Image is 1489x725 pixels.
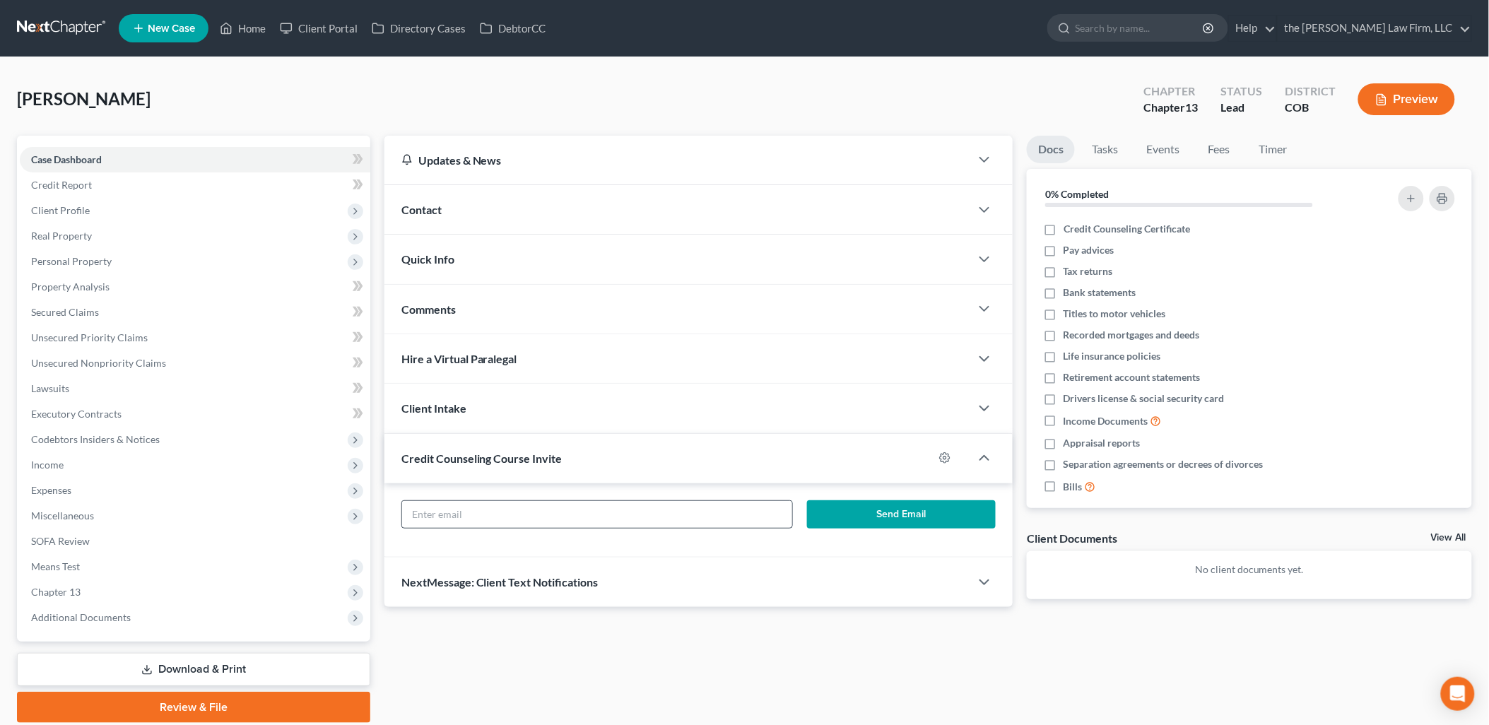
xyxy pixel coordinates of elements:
[1143,100,1198,116] div: Chapter
[31,535,90,547] span: SOFA Review
[31,560,80,572] span: Means Test
[17,653,370,686] a: Download & Print
[17,692,370,723] a: Review & File
[31,230,92,242] span: Real Property
[31,357,166,369] span: Unsecured Nonpriority Claims
[1045,188,1109,200] strong: 0% Completed
[401,452,563,465] span: Credit Counseling Course Invite
[1220,83,1262,100] div: Status
[1441,677,1475,711] div: Open Intercom Messenger
[1064,457,1264,471] span: Separation agreements or decrees of divorces
[31,331,148,343] span: Unsecured Priority Claims
[401,401,466,415] span: Client Intake
[20,376,370,401] a: Lawsuits
[401,302,456,316] span: Comments
[20,274,370,300] a: Property Analysis
[401,575,599,589] span: NextMessage: Client Text Notifications
[31,281,110,293] span: Property Analysis
[31,179,92,191] span: Credit Report
[31,153,102,165] span: Case Dashboard
[1285,83,1336,100] div: District
[1143,83,1198,100] div: Chapter
[1185,100,1198,114] span: 13
[31,382,69,394] span: Lawsuits
[20,325,370,350] a: Unsecured Priority Claims
[401,153,954,167] div: Updates & News
[31,255,112,267] span: Personal Property
[1064,264,1113,278] span: Tax returns
[401,203,442,216] span: Contact
[1027,531,1117,546] div: Client Documents
[31,433,160,445] span: Codebtors Insiders & Notices
[31,509,94,521] span: Miscellaneous
[401,252,454,266] span: Quick Info
[1076,15,1205,41] input: Search by name...
[1229,16,1276,41] a: Help
[1064,414,1148,428] span: Income Documents
[31,484,71,496] span: Expenses
[1247,136,1298,163] a: Timer
[31,611,131,623] span: Additional Documents
[1081,136,1129,163] a: Tasks
[1064,285,1136,300] span: Bank statements
[402,501,792,528] input: Enter email
[148,23,195,34] span: New Case
[20,401,370,427] a: Executory Contracts
[365,16,473,41] a: Directory Cases
[31,408,122,420] span: Executory Contracts
[17,88,151,109] span: [PERSON_NAME]
[20,529,370,554] a: SOFA Review
[1064,391,1225,406] span: Drivers license & social security card
[31,204,90,216] span: Client Profile
[1064,349,1161,363] span: Life insurance policies
[1064,222,1190,236] span: Credit Counseling Certificate
[1064,370,1201,384] span: Retirement account statements
[1064,243,1114,257] span: Pay advices
[1220,100,1262,116] div: Lead
[1278,16,1471,41] a: the [PERSON_NAME] Law Firm, LLC
[1064,328,1200,342] span: Recorded mortgages and deeds
[31,586,81,598] span: Chapter 13
[31,306,99,318] span: Secured Claims
[1027,136,1075,163] a: Docs
[1196,136,1242,163] a: Fees
[20,147,370,172] a: Case Dashboard
[213,16,273,41] a: Home
[1285,100,1336,116] div: COB
[1064,480,1083,494] span: Bills
[473,16,553,41] a: DebtorCC
[1431,533,1466,543] a: View All
[20,172,370,198] a: Credit Report
[20,300,370,325] a: Secured Claims
[1064,307,1166,321] span: Titles to motor vehicles
[1358,83,1455,115] button: Preview
[807,500,996,529] button: Send Email
[31,459,64,471] span: Income
[1038,562,1461,577] p: No client documents yet.
[1135,136,1191,163] a: Events
[273,16,365,41] a: Client Portal
[401,352,517,365] span: Hire a Virtual Paralegal
[20,350,370,376] a: Unsecured Nonpriority Claims
[1064,436,1141,450] span: Appraisal reports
